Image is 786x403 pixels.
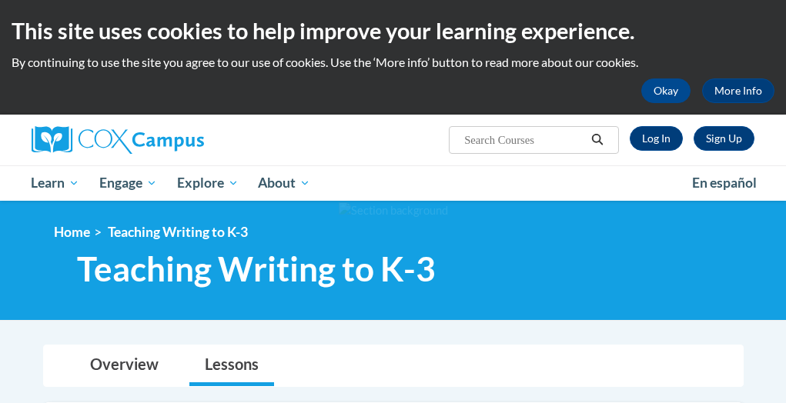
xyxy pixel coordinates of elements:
a: More Info [702,78,774,103]
button: Okay [641,78,691,103]
h2: This site uses cookies to help improve your learning experience. [12,15,774,46]
img: Cox Campus [32,126,204,154]
span: Learn [31,174,79,192]
span: Teaching Writing to K-3 [108,224,248,240]
span: Engage [99,174,157,192]
a: About [248,165,320,201]
a: Log In [630,126,683,151]
a: Engage [89,165,167,201]
img: Section background [339,202,448,219]
span: About [258,174,310,192]
a: En español [682,167,767,199]
input: Search Courses [463,131,586,149]
span: Explore [177,174,239,192]
a: Cox Campus [32,126,257,154]
a: Explore [167,165,249,201]
a: Lessons [189,345,274,386]
a: Register [694,126,754,151]
p: By continuing to use the site you agree to our use of cookies. Use the ‘More info’ button to read... [12,54,774,71]
a: Home [54,224,90,240]
div: Main menu [20,165,767,201]
button: Search [586,131,609,149]
span: En español [692,175,757,191]
a: Learn [22,165,90,201]
span: Teaching Writing to K-3 [77,248,436,289]
a: Overview [75,345,174,386]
